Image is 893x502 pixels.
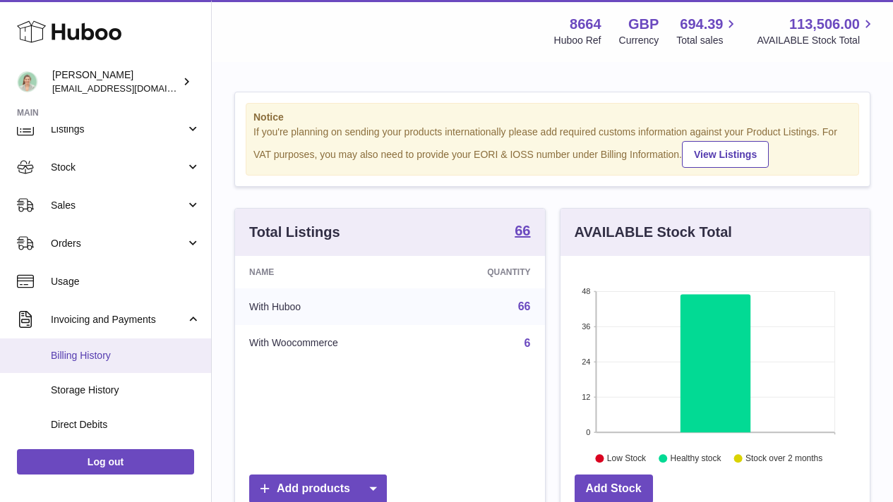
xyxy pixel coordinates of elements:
div: Currency [619,34,659,47]
text: 36 [582,322,590,331]
span: Orders [51,237,186,250]
span: Billing History [51,349,200,362]
strong: 66 [515,224,530,238]
a: Log out [17,449,194,475]
text: 48 [582,287,590,295]
strong: GBP [628,15,659,34]
h3: Total Listings [249,223,340,242]
text: Healthy stock [670,453,721,463]
text: 24 [582,357,590,366]
span: 694.39 [680,15,723,34]
td: With Woocommerce [235,325,427,362]
span: Sales [51,199,186,212]
span: Direct Debits [51,418,200,431]
a: 66 [515,224,530,240]
span: [EMAIL_ADDRESS][DOMAIN_NAME] [52,82,208,94]
a: 6 [525,337,531,349]
h3: AVAILABLE Stock Total [575,223,732,242]
strong: 8664 [570,15,601,34]
th: Quantity [427,256,544,288]
th: Name [235,256,427,288]
span: Invoicing and Payments [51,313,186,326]
strong: Notice [253,111,851,124]
span: Stock [51,161,186,174]
div: If you're planning on sending your products internationally please add required customs informati... [253,125,851,168]
span: Usage [51,275,200,288]
a: View Listings [682,141,769,168]
a: 113,506.00 AVAILABLE Stock Total [757,15,876,47]
a: 66 [518,300,531,312]
a: 694.39 Total sales [676,15,739,47]
text: 12 [582,393,590,401]
td: With Huboo [235,288,427,325]
text: Stock over 2 months [745,453,822,463]
img: hello@thefacialcuppingexpert.com [17,71,38,92]
text: 0 [586,428,590,436]
span: AVAILABLE Stock Total [757,34,876,47]
span: Storage History [51,384,200,397]
span: Total sales [676,34,739,47]
span: 113,506.00 [789,15,860,34]
span: Listings [51,123,186,136]
div: Huboo Ref [554,34,601,47]
text: Low Stock [606,453,646,463]
div: [PERSON_NAME] [52,68,179,95]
